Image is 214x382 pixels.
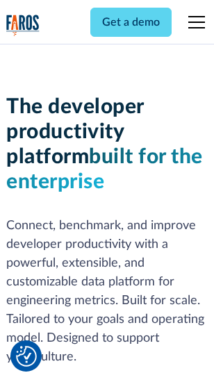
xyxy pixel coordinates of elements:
h1: The developer productivity platform [6,94,208,194]
button: Cookie Settings [16,346,37,367]
div: menu [180,6,208,39]
img: Revisit consent button [16,346,37,367]
p: Connect, benchmark, and improve developer productivity with a powerful, extensible, and customiza... [6,217,208,367]
a: Get a demo [90,8,172,37]
img: Logo of the analytics and reporting company Faros. [6,15,40,36]
span: built for the enterprise [6,147,203,192]
a: home [6,15,40,36]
